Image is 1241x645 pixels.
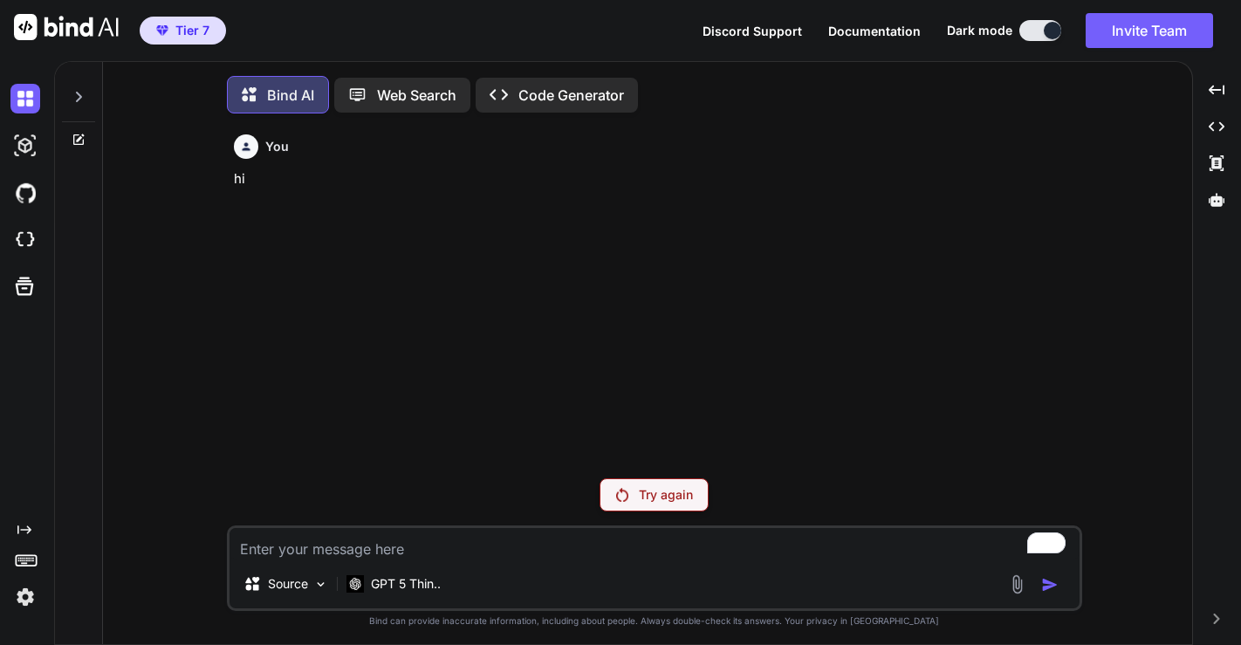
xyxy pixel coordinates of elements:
button: Discord Support [703,22,802,40]
span: Dark mode [947,22,1012,39]
img: Retry [616,488,628,502]
span: Documentation [828,24,921,38]
p: Try again [639,486,693,504]
img: GPT 5 Thinking High [346,575,364,592]
img: settings [10,582,40,612]
p: GPT 5 Thin.. [371,575,441,593]
span: Tier 7 [175,22,209,39]
img: darkAi-studio [10,131,40,161]
img: Bind AI [14,14,119,40]
p: hi [234,169,1079,189]
h6: You [265,138,289,155]
img: icon [1041,576,1059,594]
img: githubDark [10,178,40,208]
span: Discord Support [703,24,802,38]
button: Invite Team [1086,13,1213,48]
p: Source [268,575,308,593]
p: Code Generator [518,85,624,106]
button: Documentation [828,22,921,40]
img: darkChat [10,84,40,113]
img: cloudideIcon [10,225,40,255]
textarea: To enrich screen reader interactions, please activate Accessibility in Grammarly extension settings [230,528,1080,559]
img: Pick Models [313,577,328,592]
p: Web Search [377,85,456,106]
button: premiumTier 7 [140,17,226,45]
img: attachment [1007,574,1027,594]
p: Bind AI [267,85,314,106]
p: Bind can provide inaccurate information, including about people. Always double-check its answers.... [227,614,1082,628]
img: premium [156,25,168,36]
